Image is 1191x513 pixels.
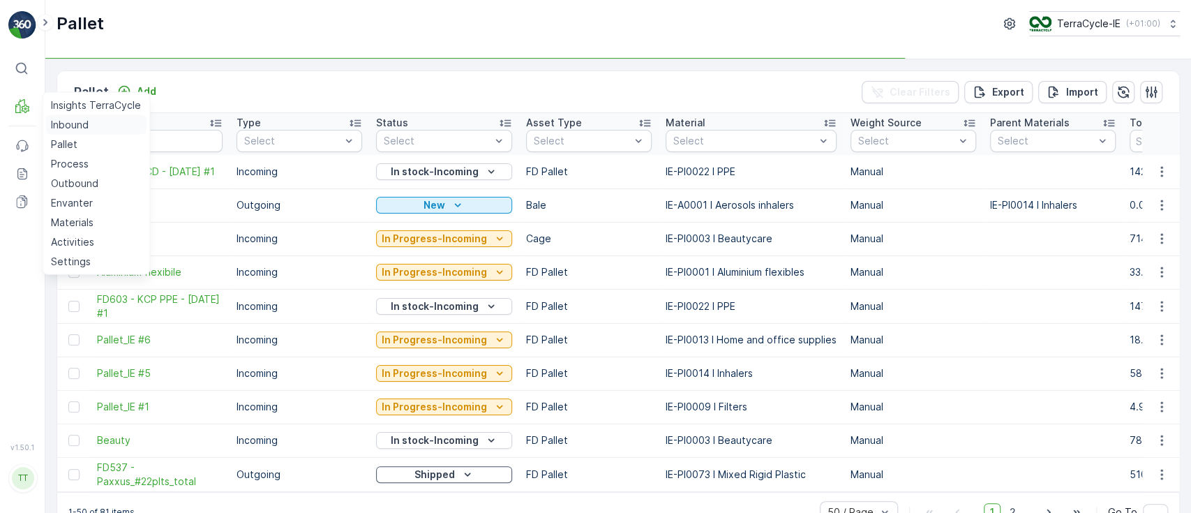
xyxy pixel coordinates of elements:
button: In Progress-Incoming [376,399,512,415]
p: IE-A0001 I Aerosols inhalers [666,198,837,212]
p: Select [384,134,490,148]
p: In stock-Incoming [391,299,479,313]
button: TT [8,454,36,502]
p: FD Pallet [526,468,652,482]
a: FD537 - Paxxus_#22plts_total [97,461,223,489]
p: IE-PI0022 I PPE [666,299,837,313]
p: Select [673,134,815,148]
p: FD Pallet [526,333,652,347]
p: IE-PI0003 I Beautycare [666,232,837,246]
p: Manual [851,299,976,313]
a: Pallet_IE #1 [97,400,223,414]
a: Pallet_IE #7 [97,232,223,246]
p: Manual [851,165,976,179]
p: In Progress-Incoming [382,232,487,246]
p: Select [858,134,954,148]
p: Incoming [237,165,362,179]
p: In Progress-Incoming [382,366,487,380]
img: logo [8,11,36,39]
p: Incoming [237,366,362,380]
p: Manual [851,400,976,414]
p: Weight Source [851,116,922,130]
span: FD679 - UCD - [DATE] #1 [97,165,223,179]
button: In stock-Incoming [376,432,512,449]
p: Incoming [237,232,362,246]
img: TC_CKGxpWm.png [1029,16,1051,31]
div: Toggle Row Selected [68,368,80,379]
p: Manual [851,468,976,482]
button: Import [1038,81,1107,103]
div: TT [12,467,34,489]
p: Manual [851,265,976,279]
p: Select [998,134,1094,148]
a: Pallet_IE #6 [97,333,223,347]
a: Aluminium flexibile [97,265,223,279]
a: FD603 - KCP PPE - 24.02.2025 #1 [97,292,223,320]
button: Clear Filters [862,81,959,103]
p: FD Pallet [526,433,652,447]
p: Import [1066,85,1098,99]
p: Outgoing [237,198,362,212]
p: Select [534,134,630,148]
p: New [424,198,445,212]
button: In Progress-Incoming [376,230,512,247]
p: Add [137,84,156,98]
p: Pallet [74,82,109,102]
button: In Progress-Incoming [376,332,512,348]
p: FD Pallet [526,165,652,179]
p: IE-PI0073 I Mixed Rigid Plastic [666,468,837,482]
p: Pallet [57,13,104,35]
button: Shipped [376,466,512,483]
p: Material [666,116,705,130]
p: IE-PI0001 I Aluminium flexibles [666,265,837,279]
p: Manual [851,333,976,347]
p: In stock-Incoming [391,433,479,447]
span: v 1.50.1 [8,443,36,452]
a: FD679 - UCD - 16.07.2025 #1 [97,165,223,179]
p: Manual [851,433,976,447]
p: IE-PI0022 I PPE [666,165,837,179]
p: IE-PI0014 I Inhalers [666,366,837,380]
p: Incoming [237,265,362,279]
p: FD Pallet [526,299,652,313]
span: Pallet_IE #5 [97,366,223,380]
button: In Progress-Incoming [376,365,512,382]
button: TerraCycle-IE(+01:00) [1029,11,1180,36]
div: Toggle Row Selected [68,401,80,412]
p: In Progress-Incoming [382,265,487,279]
p: Parent Materials [990,116,1070,130]
p: Incoming [237,333,362,347]
button: Export [964,81,1033,103]
p: FD Pallet [526,265,652,279]
p: Bale [526,198,652,212]
p: Type [237,116,261,130]
p: Incoming [237,400,362,414]
p: Incoming [237,433,362,447]
p: Shipped [414,468,455,482]
a: tesst [97,198,223,212]
p: Clear Filters [890,85,950,99]
p: Manual [851,198,976,212]
div: Toggle Row Selected [68,435,80,446]
p: TerraCycle-IE [1057,17,1121,31]
p: In stock-Incoming [391,165,479,179]
p: IE-PI0014 I Inhalers [990,198,1116,212]
p: Status [376,116,408,130]
input: Search [97,130,223,152]
p: ( +01:00 ) [1126,18,1160,29]
p: Manual [851,366,976,380]
p: FD Pallet [526,400,652,414]
p: IE-PI0003 I Beautycare [666,433,837,447]
button: In stock-Incoming [376,298,512,315]
button: In Progress-Incoming [376,264,512,281]
a: Beauty [97,433,223,447]
button: Add [112,83,162,100]
p: IE-PI0013 I Home and office supplies [666,333,837,347]
p: In Progress-Incoming [382,333,487,347]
